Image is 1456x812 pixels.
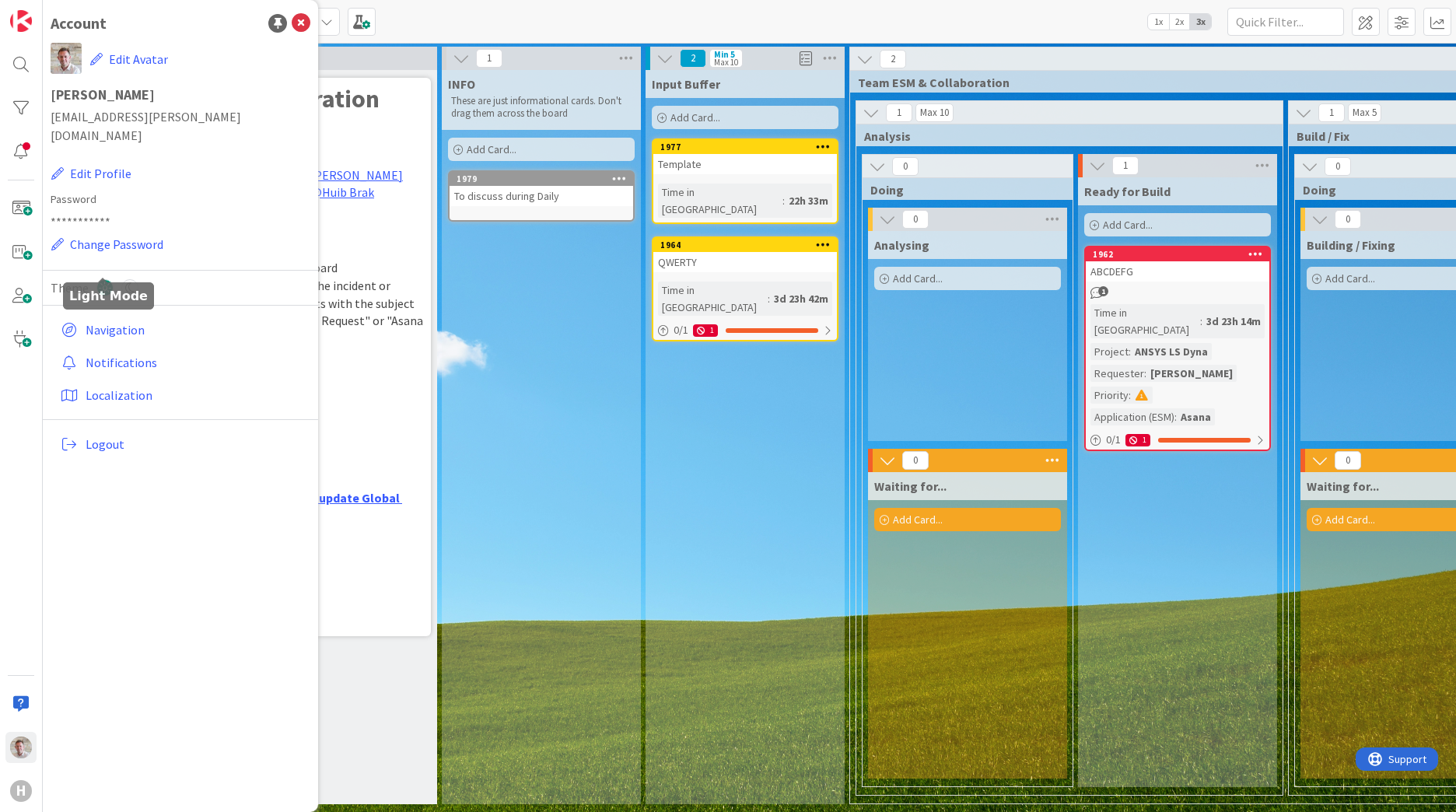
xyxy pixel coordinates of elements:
div: QWERTY [653,252,837,272]
span: 0 [1325,157,1351,176]
label: Password [51,191,310,208]
span: Building / Fixing [1307,237,1395,253]
span: Add Card... [1325,513,1375,527]
img: Rd [51,43,82,74]
div: 1979To discuss during Daily [450,172,633,206]
span: Doing [870,182,1053,198]
div: 1 [693,324,718,337]
div: 1977Template [653,140,837,174]
span: 0 / 1 [1106,432,1121,448]
span: Add Card... [1103,218,1153,232]
img: Rd [10,737,32,758]
span: 1 [1112,156,1139,175]
span: 1 [1318,103,1345,122]
div: 1979 [457,173,633,184]
span: INFO [448,76,475,92]
div: H [10,780,32,802]
span: Theme [51,278,89,297]
div: 1962 [1086,247,1269,261]
div: Application (ESM) [1090,408,1174,425]
span: : [1144,365,1146,382]
span: 0 [892,157,919,176]
div: 1964 [660,240,837,250]
div: 1962ABCDEFG [1086,247,1269,282]
div: 3d 23h 42m [770,290,832,307]
div: Max 10 [920,109,949,117]
div: Max 5 [1353,109,1377,117]
div: 0/11 [1086,430,1269,450]
div: 1977 [660,142,837,152]
span: 0 [902,451,929,470]
img: Visit kanbanzone.com [10,10,32,32]
span: : [1129,343,1131,360]
span: Add Card... [670,110,720,124]
span: Ready for Build [1084,184,1171,199]
div: 1977 [653,140,837,154]
span: 2 [880,50,906,68]
span: Logout [86,435,304,453]
a: Localization [54,381,310,409]
div: Priority [1090,387,1129,404]
a: @[PERSON_NAME] [299,167,403,183]
span: : [1200,313,1202,330]
span: Add Card... [467,142,516,156]
a: 1977TemplateTime in [GEOGRAPHIC_DATA]:22h 33m [652,138,838,224]
input: Quick Filter... [1227,8,1344,36]
div: Max 10 [714,58,738,66]
div: 1964 [653,238,837,252]
span: 2 [680,49,706,68]
h1: [PERSON_NAME] [51,87,310,103]
span: Waiting for... [1307,478,1379,494]
p: These are just informational cards. Don't drag them across the board [451,95,632,121]
span: Analysis [864,128,1263,144]
span: Add Card... [893,271,943,285]
span: 0 [1335,451,1361,470]
span: 1 [886,103,912,122]
span: 1 [1098,286,1108,296]
div: To discuss during Daily [450,186,633,206]
div: Time in [GEOGRAPHIC_DATA] [658,184,782,218]
div: 1964QWERTY [653,238,837,272]
span: : [1129,387,1131,404]
span: Waiting for... [874,478,947,494]
span: 1 [476,49,502,68]
span: 0 [902,210,929,229]
span: 3x [1190,14,1211,30]
span: Support [33,2,71,21]
span: Input Buffer [652,76,720,92]
div: Account [51,12,107,35]
span: : [782,192,785,209]
div: Time in [GEOGRAPHIC_DATA] [1090,304,1200,338]
div: 0/11 [653,320,837,340]
div: Min 5 [714,51,735,58]
a: Navigation [54,316,310,344]
span: 1x [1148,14,1169,30]
div: Requester [1090,365,1144,382]
span: Add Card... [1325,271,1375,285]
h5: Light Mode [69,289,148,303]
a: Notifications [54,348,310,376]
div: [PERSON_NAME] [1146,365,1237,382]
span: : [1174,408,1177,425]
span: [EMAIL_ADDRESS][PERSON_NAME][DOMAIN_NAME] [51,107,310,145]
div: ANSYS LS Dyna [1131,343,1212,360]
div: 1962 [1093,249,1269,260]
span: : [768,290,770,307]
div: 22h 33m [785,192,832,209]
div: Template [653,154,837,174]
a: 1964QWERTYTime in [GEOGRAPHIC_DATA]:3d 23h 42m0/11 [652,236,838,341]
a: @Huib Brak [311,184,374,200]
div: Project [1090,343,1129,360]
div: ABCDEFG [1086,261,1269,282]
span: Add Card... [893,513,943,527]
span: Analysing [874,237,929,253]
div: 3d 23h 14m [1202,313,1265,330]
span: 2x [1169,14,1190,30]
li: Ensure that the ticket subject describes the incident or request. Therefore, there will be no tic... [79,277,425,348]
button: Edit Avatar [89,43,169,75]
div: Asana [1177,408,1215,425]
a: 1962ABCDEFGTime in [GEOGRAPHIC_DATA]:3d 23h 14mProject:ANSYS LS DynaRequester:[PERSON_NAME]Priori... [1084,246,1271,451]
button: Edit Profile [51,163,132,184]
div: Time in [GEOGRAPHIC_DATA] [658,282,768,316]
span: 0 [1335,210,1361,229]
